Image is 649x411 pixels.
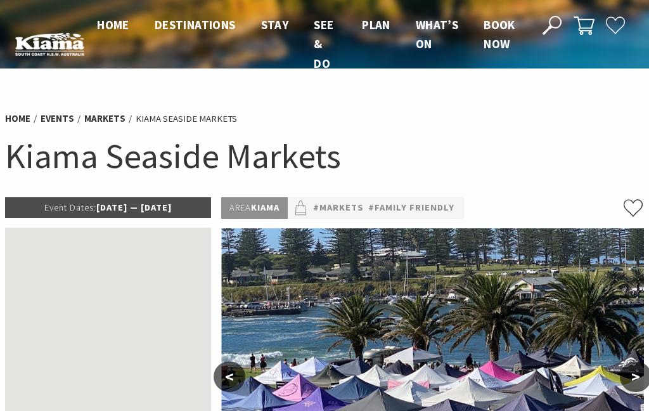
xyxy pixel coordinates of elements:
li: Kiama Seaside Markets [136,111,237,126]
p: Kiama [221,197,288,219]
a: Home [5,112,30,125]
span: Home [97,17,129,32]
a: #Family Friendly [368,200,454,216]
span: What’s On [416,17,458,51]
img: Kiama Logo [15,32,84,56]
span: Plan [362,17,390,32]
nav: Main Menu [84,15,528,73]
span: Stay [261,17,289,32]
span: Area [229,202,251,213]
span: Book now [484,17,515,51]
a: #Markets [313,200,364,216]
span: See & Do [314,17,333,71]
button: < [214,362,245,392]
a: Events [41,112,74,125]
h1: Kiama Seaside Markets [5,133,644,178]
span: Destinations [155,17,236,32]
span: Event Dates: [44,202,96,213]
a: Markets [84,112,125,125]
p: [DATE] — [DATE] [5,197,211,218]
